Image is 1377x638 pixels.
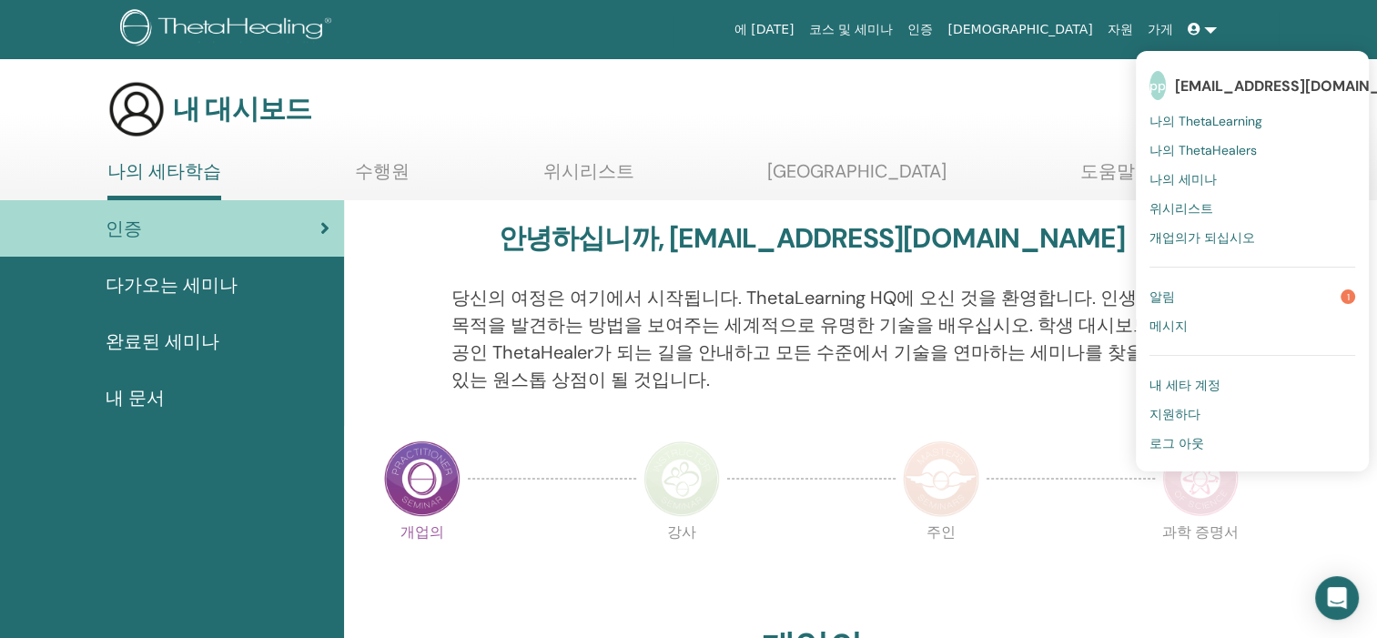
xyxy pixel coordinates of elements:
img: 주 [903,441,979,517]
span: 완료된 세미나 [106,328,219,355]
a: 수행원 [355,160,410,196]
div: 인터콤 메신저 열기 [1315,576,1359,620]
span: pp [1149,71,1166,100]
a: 가게 [1140,13,1180,46]
span: 메시지 [1149,318,1188,334]
a: 알림1 [1149,282,1355,311]
span: 위시리스트 [1149,200,1213,217]
a: [GEOGRAPHIC_DATA] [767,160,947,196]
span: 알림 [1149,289,1175,305]
img: 선생 [643,441,720,517]
a: 위시리스트 [1149,194,1355,223]
h3: 안녕하십니까, [EMAIL_ADDRESS][DOMAIN_NAME] [499,222,1125,255]
a: 자원 [1100,13,1140,46]
p: 개업의 [384,525,461,602]
span: 내 문서 [106,384,165,411]
a: 지원하다 [1149,400,1355,429]
span: 1 [1341,289,1355,304]
a: 나의 세타학습 [107,160,221,200]
span: 내 세타 계정 [1149,377,1220,393]
a: 메시지 [1149,311,1355,340]
a: 위시리스트 [543,160,634,196]
a: pp[EMAIL_ADDRESS][DOMAIN_NAME] [EMAIL_ADDRESS][DOMAIN_NAME] [1149,65,1355,106]
span: 다가오는 세미나 [106,271,238,299]
p: 당신의 여정은 여기에서 시작됩니다. ThetaLearning HQ에 오신 것을 환영합니다. 인생의 목적을 발견하는 방법을 보여주는 세계적으로 유명한 기술을 배우십시오. 학생 ... [451,284,1171,393]
p: 주인 [903,525,979,602]
a: 나의 ThetaHealers [1149,136,1355,165]
a: 나의 세미나 [1149,165,1355,194]
a: [DEMOGRAPHIC_DATA] [940,13,1099,46]
a: 내 세타 계정 [1149,370,1355,400]
img: generic-user-icon.jpg [107,80,166,138]
a: 로그 아웃 [1149,429,1355,458]
span: 나의 ThetaLearning [1149,113,1262,129]
span: 나의 세미나 [1149,171,1217,187]
a: 개업의가 되십시오 [1149,223,1355,252]
a: 나의 ThetaLearning [1149,106,1355,136]
img: 개업 [384,441,461,517]
span: 지원하다 [1149,406,1200,422]
a: 에 [DATE] [727,13,802,46]
img: 과학 증명서 [1162,441,1239,517]
span: 개업의가 되십시오 [1149,229,1255,246]
span: 인증 [106,215,142,242]
span: 나의 ThetaHealers [1149,142,1257,158]
a: 코스 및 세미나 [801,13,900,46]
img: logo.png [120,9,338,50]
span: 로그 아웃 [1149,435,1204,451]
p: 강사 [643,525,720,602]
a: 인증 [900,13,940,46]
a: 도움말 및 리소스 [1080,160,1217,196]
h3: 내 대시보드 [173,93,311,126]
p: 과학 증명서 [1162,525,1239,602]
